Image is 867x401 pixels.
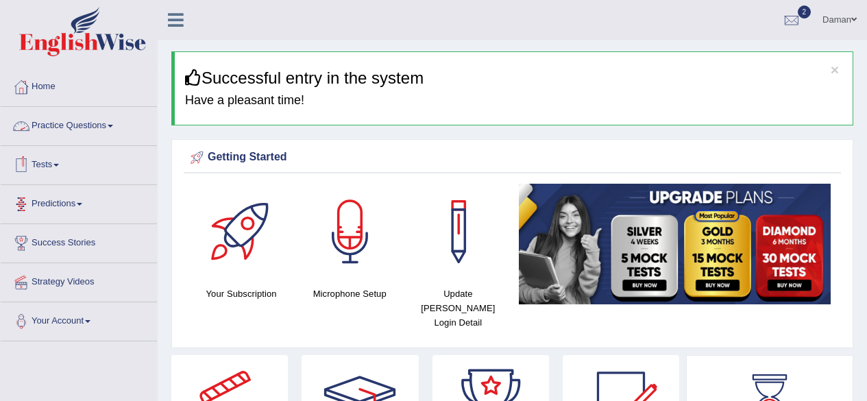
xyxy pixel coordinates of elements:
a: Predictions [1,185,157,219]
a: Home [1,68,157,102]
a: Practice Questions [1,107,157,141]
a: Your Account [1,302,157,337]
h4: Microphone Setup [302,287,397,301]
h4: Your Subscription [194,287,289,301]
h4: Have a pleasant time! [185,94,842,108]
h4: Update [PERSON_NAME] Login Detail [411,287,505,330]
div: Getting Started [187,147,838,168]
a: Strategy Videos [1,263,157,297]
span: 2 [798,5,811,19]
a: Success Stories [1,224,157,258]
h3: Successful entry in the system [185,69,842,87]
a: Tests [1,146,157,180]
button: × [831,62,839,77]
img: small5.jpg [519,184,831,304]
